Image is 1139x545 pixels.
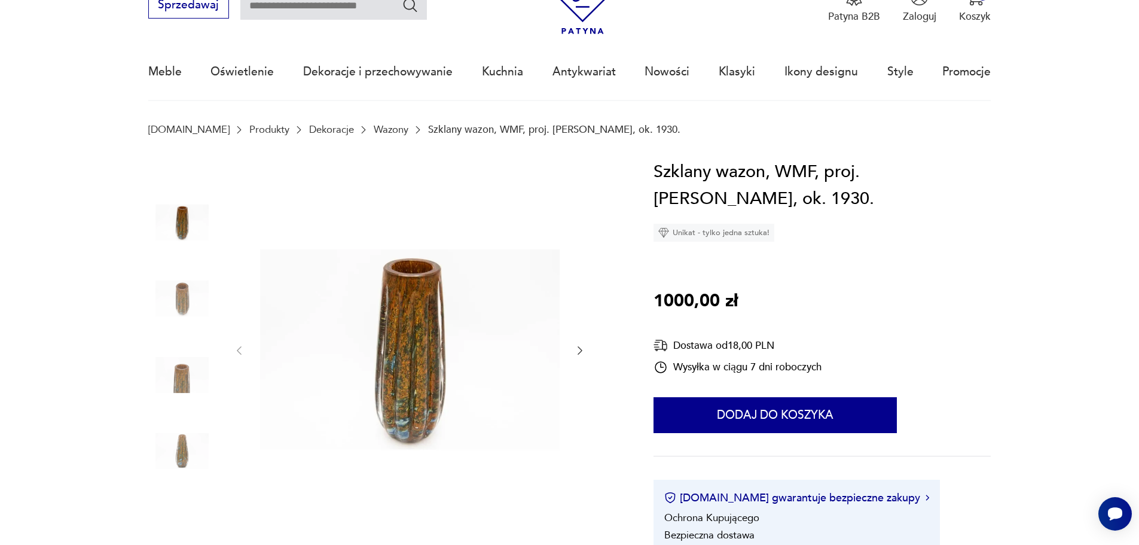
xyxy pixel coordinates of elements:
img: Zdjęcie produktu Szklany wazon, WMF, proj. Karl Wiedmann, ok. 1930. [260,159,560,541]
li: Ochrona Kupującego [664,511,759,525]
a: Wazony [374,124,408,135]
a: Promocje [942,44,991,99]
p: Koszyk [959,10,991,23]
img: Zdjęcie produktu Szklany wazon, WMF, proj. Karl Wiedmann, ok. 1930. [148,341,216,409]
a: Dekoracje i przechowywanie [303,44,453,99]
button: Dodaj do koszyka [654,397,897,433]
a: Dekoracje [309,124,354,135]
div: Dostawa od 18,00 PLN [654,338,822,353]
img: Zdjęcie produktu Szklany wazon, WMF, proj. Karl Wiedmann, ok. 1930. [148,188,216,257]
a: Nowości [645,44,689,99]
iframe: Smartsupp widget button [1098,497,1132,531]
a: Klasyki [719,44,755,99]
p: Zaloguj [903,10,936,23]
p: Szklany wazon, WMF, proj. [PERSON_NAME], ok. 1930. [428,124,680,135]
a: Antykwariat [552,44,616,99]
div: Wysyłka w ciągu 7 dni roboczych [654,360,822,375]
img: Ikona certyfikatu [664,492,676,504]
div: Unikat - tylko jedna sztuka! [654,224,774,242]
a: Produkty [249,124,289,135]
p: 1000,00 zł [654,288,738,315]
a: Ikony designu [784,44,858,99]
li: Bezpieczna dostawa [664,528,755,542]
img: Ikona dostawy [654,338,668,353]
img: Zdjęcie produktu Szklany wazon, WMF, proj. Karl Wiedmann, ok. 1930. [148,264,216,333]
p: Patyna B2B [828,10,880,23]
img: Ikona strzałki w prawo [926,495,929,501]
h1: Szklany wazon, WMF, proj. [PERSON_NAME], ok. 1930. [654,159,991,213]
a: [DOMAIN_NAME] [148,124,230,135]
img: Ikona diamentu [658,227,669,238]
a: Oświetlenie [210,44,274,99]
a: Meble [148,44,182,99]
a: Kuchnia [482,44,523,99]
a: Style [887,44,914,99]
a: Sprzedawaj [148,1,229,11]
button: [DOMAIN_NAME] gwarantuje bezpieczne zakupy [664,491,929,506]
img: Zdjęcie produktu Szklany wazon, WMF, proj. Karl Wiedmann, ok. 1930. [148,417,216,485]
